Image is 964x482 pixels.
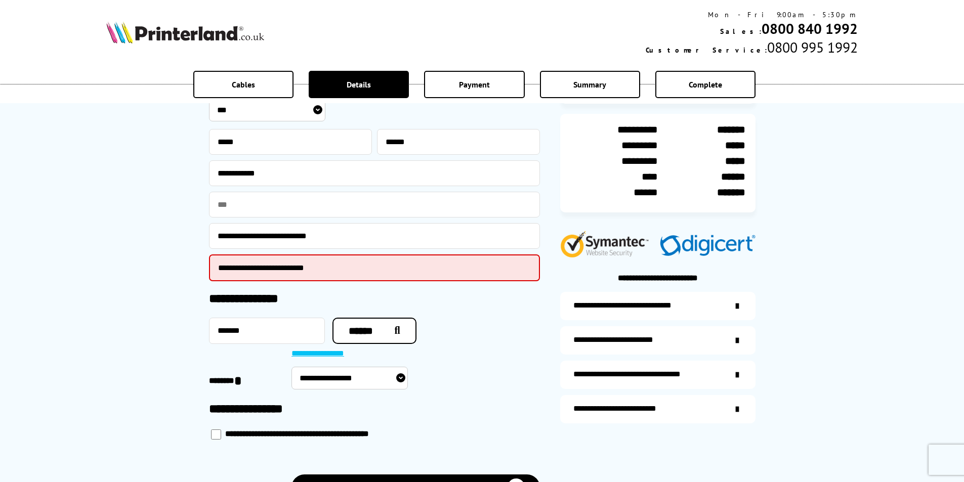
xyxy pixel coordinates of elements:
span: Payment [459,79,490,90]
a: 0800 840 1992 [762,19,858,38]
span: Details [347,79,371,90]
span: Complete [689,79,722,90]
span: Sales: [720,27,762,36]
span: Cables [232,79,255,90]
a: additional-cables [560,361,756,389]
a: secure-website [560,395,756,423]
div: Mon - Fri 9:00am - 5:30pm [646,10,858,19]
span: Customer Service: [646,46,767,55]
a: additional-ink [560,292,756,320]
span: Summary [573,79,606,90]
a: items-arrive [560,326,756,355]
img: Printerland Logo [106,21,264,43]
span: 0800 995 1992 [767,38,858,57]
